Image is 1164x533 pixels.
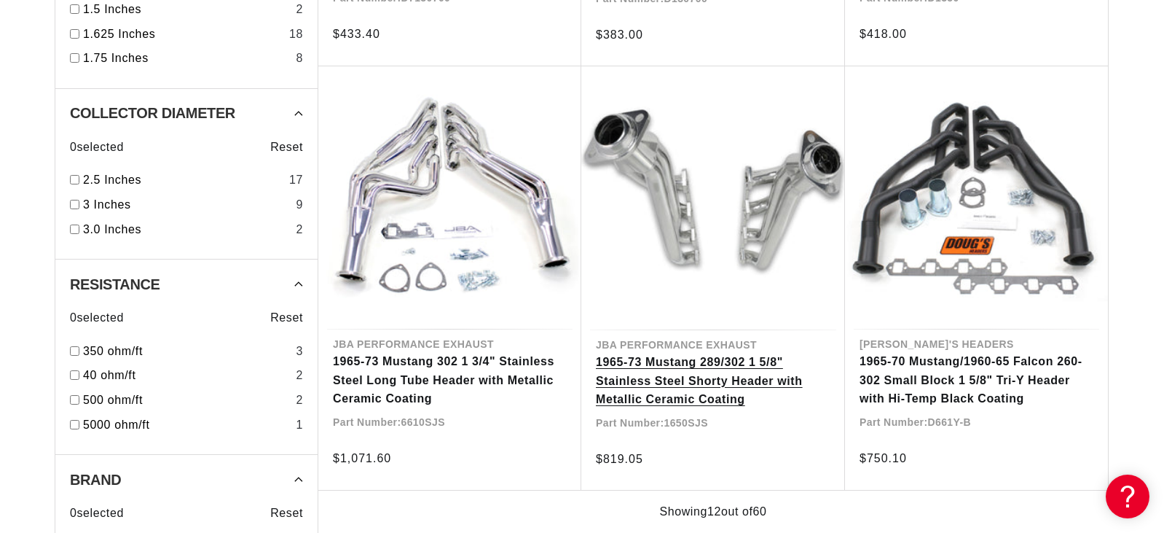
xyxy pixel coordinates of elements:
a: 1965-73 Mustang 289/302 1 5/8" Stainless Steel Shorty Header with Metallic Ceramic Coating [596,353,830,409]
a: 1965-73 Mustang 302 1 3/4" Stainless Steel Long Tube Header with Metallic Ceramic Coating [333,352,567,408]
span: Reset [270,138,303,157]
a: 5000 ohm/ft [83,416,290,435]
a: 1.625 Inches [83,25,283,44]
span: Brand [70,472,121,487]
div: 9 [296,195,303,214]
a: 3.0 Inches [83,220,290,239]
div: 18 [289,25,303,44]
a: 3 Inches [83,195,290,214]
span: Collector Diameter [70,106,235,120]
span: 0 selected [70,308,124,327]
span: Resistance [70,277,160,292]
div: 8 [296,49,303,68]
span: Showing 12 out of 60 [659,502,766,521]
a: 1.75 Inches [83,49,290,68]
div: 3 [296,342,303,361]
span: 0 selected [70,138,124,157]
a: 40 ohm/ft [83,366,290,385]
div: 2 [296,391,303,410]
span: 0 selected [70,504,124,523]
span: Reset [270,308,303,327]
a: 500 ohm/ft [83,391,290,410]
span: Reset [270,504,303,523]
a: 1965-70 Mustang/1960-65 Falcon 260-302 Small Block 1 5/8" Tri-Y Header with Hi-Temp Black Coating [860,352,1093,408]
div: 17 [289,171,303,190]
a: 350 ohm/ft [83,342,290,361]
a: 2.5 Inches [83,171,283,190]
div: 2 [296,220,303,239]
div: 1 [296,416,303,435]
div: 2 [296,366,303,385]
